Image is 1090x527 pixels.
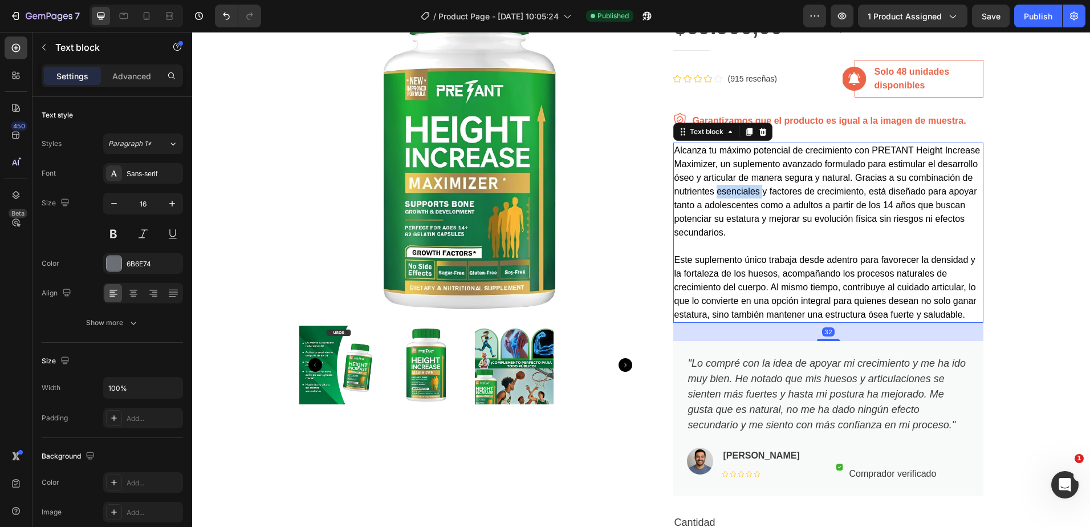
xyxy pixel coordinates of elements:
p: Comprador verificado [657,435,744,449]
button: Carousel Next Arrow [426,326,440,340]
img: Alt Image [650,35,674,59]
div: Add... [127,508,180,518]
div: Beta [9,209,27,218]
div: 6B6E74 [127,259,180,269]
div: Rich Text Editor. Editing area: main [535,40,586,54]
div: Add... [127,478,180,488]
p: (915 reseñas) [536,41,585,53]
div: Padding [42,413,68,423]
span: 1 [1075,454,1084,463]
img: Alt Image [481,81,495,95]
div: 32 [630,295,642,305]
p: Settings [56,70,88,82]
div: Image [42,507,62,517]
input: Auto [104,378,182,398]
iframe: Intercom live chat [1051,471,1079,498]
button: 1 product assigned [858,5,967,27]
span: Alcanza tu máximo potencial de crecimiento con PRETANT Height Increase Maximizer, un suplemento a... [482,113,788,205]
div: Color [42,477,59,488]
strong: Solo 48 unidades disponibles [682,35,758,58]
span: 1 product assigned [868,10,942,22]
div: Rich Text Editor. Editing area: main [481,111,791,291]
div: 450 [11,121,27,131]
span: Este suplemento único trabaja desde adentro para favorecer la densidad y la fortaleza de los hues... [482,223,784,287]
p: Advanced [112,70,151,82]
div: Sans-serif [127,169,180,179]
i: "Lo compré con la idea de apoyar mi crecimiento y me ha ido muy bien. He notado que mis huesos y ... [496,326,774,399]
div: Undo/Redo [215,5,261,27]
button: Show more [42,313,183,333]
div: Color [42,258,59,269]
button: Publish [1014,5,1062,27]
img: Alt Image [644,432,651,438]
div: Styles [42,139,62,149]
span: Product Page - [DATE] 10:05:24 [438,10,559,22]
div: Align [42,286,74,301]
div: Publish [1024,10,1052,22]
div: Width [42,383,60,393]
span: Published [597,11,629,21]
button: Save [972,5,1010,27]
img: Alt Image [495,416,521,443]
div: Show more [86,317,139,329]
span: / [433,10,436,22]
button: Paragraph 1* [103,133,183,154]
div: Text style [42,110,73,120]
iframe: Design area [192,32,1090,527]
div: Size [42,196,72,211]
div: Background [42,449,97,464]
span: Paragraph 1* [108,139,152,149]
div: Size [42,354,72,369]
strong: Garantizamos que el producto es igual a la imagen de muestra. [501,84,774,94]
button: 7 [5,5,85,27]
span: Save [982,11,1000,21]
div: Font [42,168,56,179]
div: Text block [495,95,534,105]
div: Add... [127,414,180,424]
p: Text block [55,40,152,54]
p: [PERSON_NAME] [531,417,745,431]
p: 7 [75,9,80,23]
p: Cantidad [482,483,626,498]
